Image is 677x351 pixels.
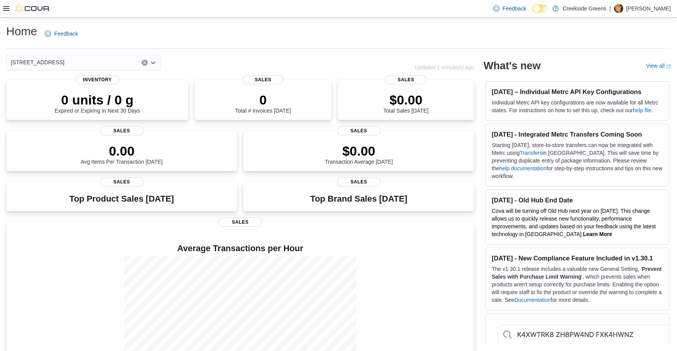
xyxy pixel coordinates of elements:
[310,194,407,204] h3: Top Brand Sales [DATE]
[219,217,262,227] span: Sales
[337,126,381,135] span: Sales
[150,60,156,66] button: Open list of options
[492,208,656,237] span: Cova will be turning off Old Hub next year on [DATE]. This change allows us to quickly release ne...
[100,177,144,187] span: Sales
[100,126,144,135] span: Sales
[325,143,393,165] div: Transaction Average [DATE]
[562,4,606,13] p: Creekside Greens
[492,99,663,114] p: Individual Metrc API key configurations are now available for all Metrc states. For instructions ...
[337,177,381,187] span: Sales
[492,254,663,262] h3: [DATE] - New Compliance Feature Included in v1.30.1
[11,58,64,67] span: [STREET_ADDRESS]
[76,75,119,84] span: Inventory
[383,92,428,108] p: $0.00
[614,4,623,13] div: Layne Sharpe
[55,92,140,108] p: 0 units / 0 g
[499,165,546,171] a: help documentation
[503,5,526,12] span: Feedback
[142,60,148,66] button: Clear input
[520,150,542,156] a: Transfers
[492,88,663,96] h3: [DATE] – Individual Metrc API Key Configurations
[81,143,163,165] div: Avg Items Per Transaction [DATE]
[69,194,174,204] h3: Top Product Sales [DATE]
[81,143,163,159] p: 0.00
[583,231,612,237] a: Learn More
[532,5,549,13] input: Dark Mode
[383,92,428,114] div: Total Sales [DATE]
[12,244,468,253] h4: Average Transactions per Hour
[514,297,550,303] a: Documentation
[325,143,393,159] p: $0.00
[492,130,663,138] h3: [DATE] - Integrated Metrc Transfers Coming Soon
[235,92,291,108] p: 0
[235,92,291,114] div: Total # Invoices [DATE]
[666,64,671,69] svg: External link
[243,75,284,84] span: Sales
[633,107,651,113] a: help file
[484,60,540,72] h2: What's new
[646,63,671,69] a: View allExternal link
[42,26,81,41] a: Feedback
[626,4,671,13] p: [PERSON_NAME]
[492,196,663,204] h3: [DATE] - Old Hub End Date
[54,30,78,38] span: Feedback
[15,5,50,12] img: Cova
[490,1,529,16] a: Feedback
[6,24,37,39] h1: Home
[492,265,663,304] p: The v1.30.1 release includes a valuable new General Setting, ' ', which prevents sales when produ...
[385,75,426,84] span: Sales
[55,92,140,114] div: Expired or Expiring in Next 30 Days
[415,64,474,70] p: Updated 1 minute(s) ago
[609,4,611,13] p: |
[492,141,663,180] p: Starting [DATE], store-to-store transfers can now be integrated with Metrc using in [GEOGRAPHIC_D...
